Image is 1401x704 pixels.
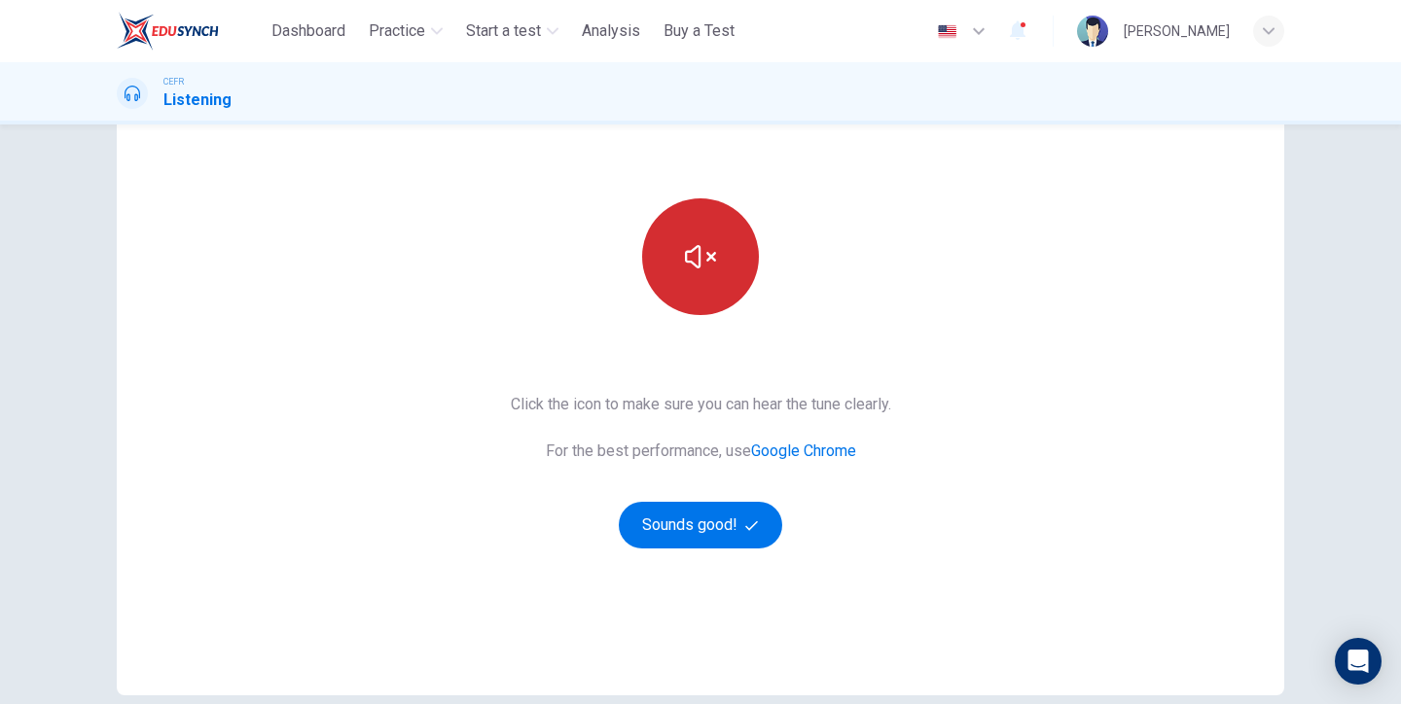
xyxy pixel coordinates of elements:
[656,14,742,49] button: Buy a Test
[751,441,856,460] a: Google Chrome
[271,19,345,43] span: Dashboard
[163,75,184,88] span: CEFR
[361,14,450,49] button: Practice
[117,12,264,51] a: ELTC logo
[582,19,640,43] span: Analysis
[1077,16,1108,47] img: Profile picture
[511,440,891,463] span: For the best performance, use
[264,14,353,49] button: Dashboard
[458,14,566,49] button: Start a test
[163,88,232,112] h1: Listening
[511,393,891,416] span: Click the icon to make sure you can hear the tune clearly.
[1335,638,1382,685] div: Open Intercom Messenger
[466,19,541,43] span: Start a test
[619,502,782,548] button: Sounds good!
[935,24,959,39] img: en
[1124,19,1230,43] div: [PERSON_NAME]
[369,19,425,43] span: Practice
[117,12,219,51] img: ELTC logo
[574,14,648,49] button: Analysis
[664,19,735,43] span: Buy a Test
